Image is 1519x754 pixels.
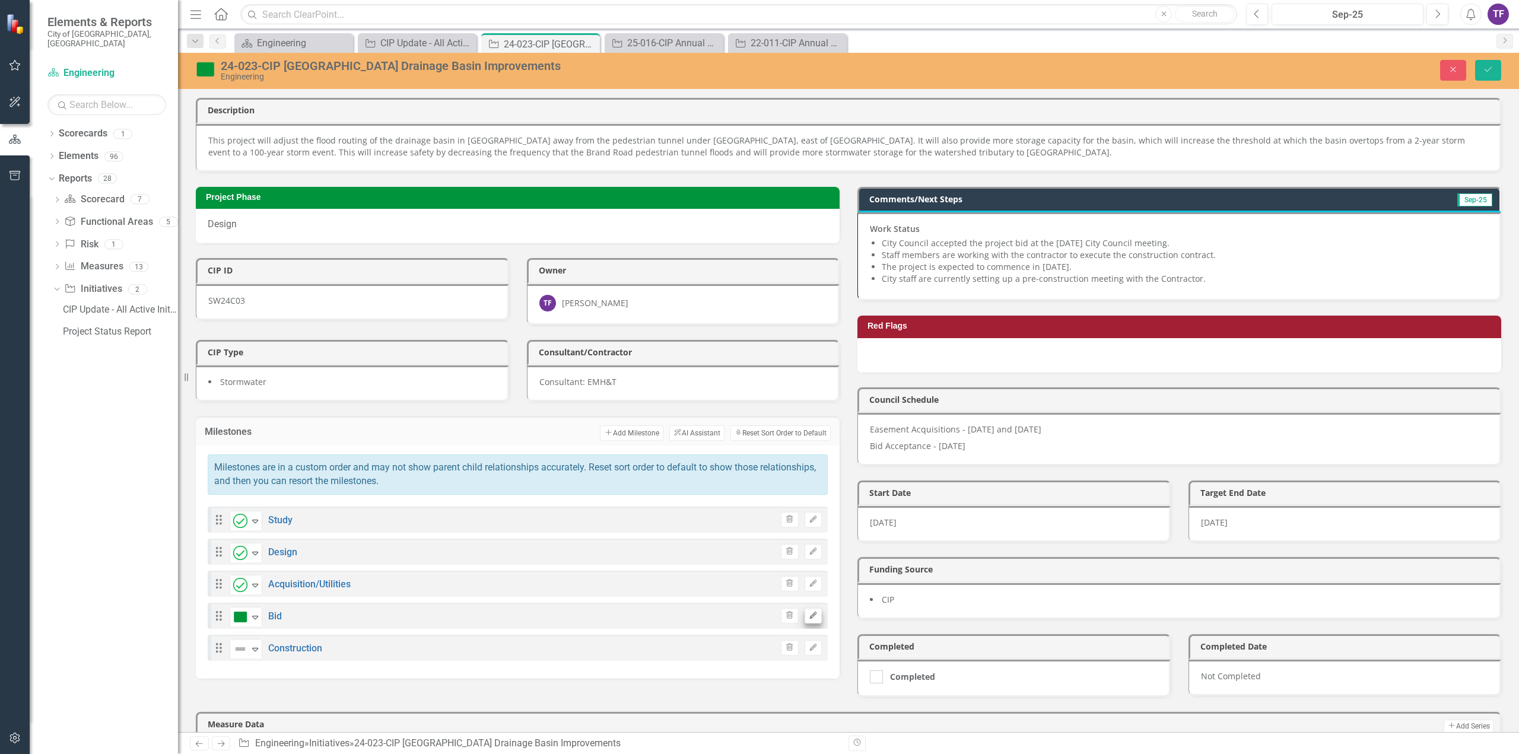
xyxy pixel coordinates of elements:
div: 1 [113,129,132,139]
div: Sep-25 [1276,8,1419,22]
input: Search Below... [47,94,166,115]
span: [DATE] [870,517,897,528]
h3: Comments/Next Steps [869,195,1319,203]
h3: Measure Data [208,720,888,728]
a: Project Status Report [60,322,178,341]
p: Bid Acceptance - [DATE] [870,438,1488,452]
img: On Target [196,60,215,79]
a: Initiatives [309,737,349,749]
h3: Description [208,106,1493,114]
div: 7 [131,195,150,205]
a: Scorecard [64,193,124,206]
h3: Project Phase [206,193,834,202]
img: Completed [233,514,247,528]
li: The project is expected to commence in [DATE]. [882,261,1488,273]
a: CIP Update - All Active Initiatives [361,36,474,50]
img: On Target [233,610,247,624]
h3: Completed [869,642,1163,651]
a: Reports [59,172,92,186]
span: [DATE] [1201,517,1228,528]
div: 24-023-CIP [GEOGRAPHIC_DATA] Drainage Basin Improvements [504,37,597,52]
a: Bid [268,610,282,622]
span: Search [1192,9,1218,18]
span: CIP [882,594,894,605]
div: 24-023-CIP [GEOGRAPHIC_DATA] Drainage Basin Improvements [221,59,936,72]
button: Search [1175,6,1234,23]
div: 96 [104,151,123,161]
button: Sep-25 [1272,4,1423,25]
div: CIP Update - All Active Initiatives [380,36,474,50]
button: Reset Sort Order to Default [730,425,831,441]
span: Stormwater [220,376,266,387]
span: Design [208,218,237,230]
h3: Completed Date [1200,642,1494,651]
span: SW24C03 [208,295,245,306]
a: Initiatives [64,282,122,296]
a: Engineering [255,737,304,749]
span: Elements & Reports [47,15,166,29]
div: Engineering [257,36,350,50]
p: Easement Acquisitions - [DATE] and [DATE] [870,424,1488,438]
a: Construction [268,642,322,654]
div: Project Status Report [63,326,178,337]
a: Study [268,514,293,526]
button: Add Milestone [600,425,663,441]
h3: CIP ID [208,266,501,275]
li: Staff members are working with the contractor to execute the construction contract. [882,249,1488,261]
strong: Work Status [870,223,920,234]
a: Functional Areas [64,215,152,229]
div: CIP Update - All Active Initiatives [63,304,178,315]
h3: Owner [539,266,832,275]
p: This project will adjust the flood routing of the drainage basin in [GEOGRAPHIC_DATA] away from t... [208,135,1488,158]
button: AI Assistant [669,425,724,441]
a: 22-011-CIP Annual Sanitary Sewer Maintenance Program 2024 [731,36,844,50]
div: Not Completed [1188,660,1502,696]
h3: Council Schedule [869,395,1493,404]
a: Engineering [47,66,166,80]
img: ClearPoint Strategy [6,14,27,34]
h3: Red Flags [867,322,1495,330]
div: 2 [128,284,147,294]
h3: Target End Date [1200,488,1494,497]
span: Consultant: EMH&T [539,376,617,387]
img: Not Defined [233,642,247,656]
div: 5 [159,217,178,227]
h3: Funding Source [869,565,1493,574]
li: City Council accepted the project bid at the [DATE] City Council meeting. [882,237,1488,249]
li: City staff are currently setting up a pre-construction meeting with the Contractor. [882,273,1488,285]
h3: Consultant/Contractor [539,348,832,357]
span: Sep-25 [1457,193,1492,206]
div: 28 [98,174,117,184]
h3: Start Date [869,488,1163,497]
div: 25-016-CIP Annual Storm Structure Maintenance Program 2025 [627,36,720,50]
div: 1 [104,239,123,249]
div: 24-023-CIP [GEOGRAPHIC_DATA] Drainage Basin Improvements [354,737,621,749]
img: Completed [233,578,247,592]
button: TF [1488,4,1509,25]
div: TF [539,295,556,311]
a: Engineering [237,36,350,50]
a: Scorecards [59,127,107,141]
a: 25-016-CIP Annual Storm Structure Maintenance Program 2025 [608,36,720,50]
a: Design [268,546,297,558]
a: Elements [59,149,98,163]
img: Completed [233,546,247,560]
div: 22-011-CIP Annual Sanitary Sewer Maintenance Program 2024 [751,36,844,50]
div: Engineering [221,72,936,81]
div: [PERSON_NAME] [562,297,628,309]
button: Add Series [1444,720,1493,733]
a: Measures [64,260,123,273]
a: Risk [64,238,98,252]
input: Search ClearPoint... [240,4,1237,25]
div: Milestones are in a custom order and may not show parent child relationships accurately. Reset so... [208,454,828,495]
div: 13 [129,262,148,272]
a: CIP Update - All Active Initiatives [60,300,178,319]
h3: CIP Type [208,348,501,357]
h3: Milestones [205,427,310,437]
small: City of [GEOGRAPHIC_DATA], [GEOGRAPHIC_DATA] [47,29,166,49]
div: » » [238,737,840,750]
a: Acquisition/Utilities [268,578,351,590]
